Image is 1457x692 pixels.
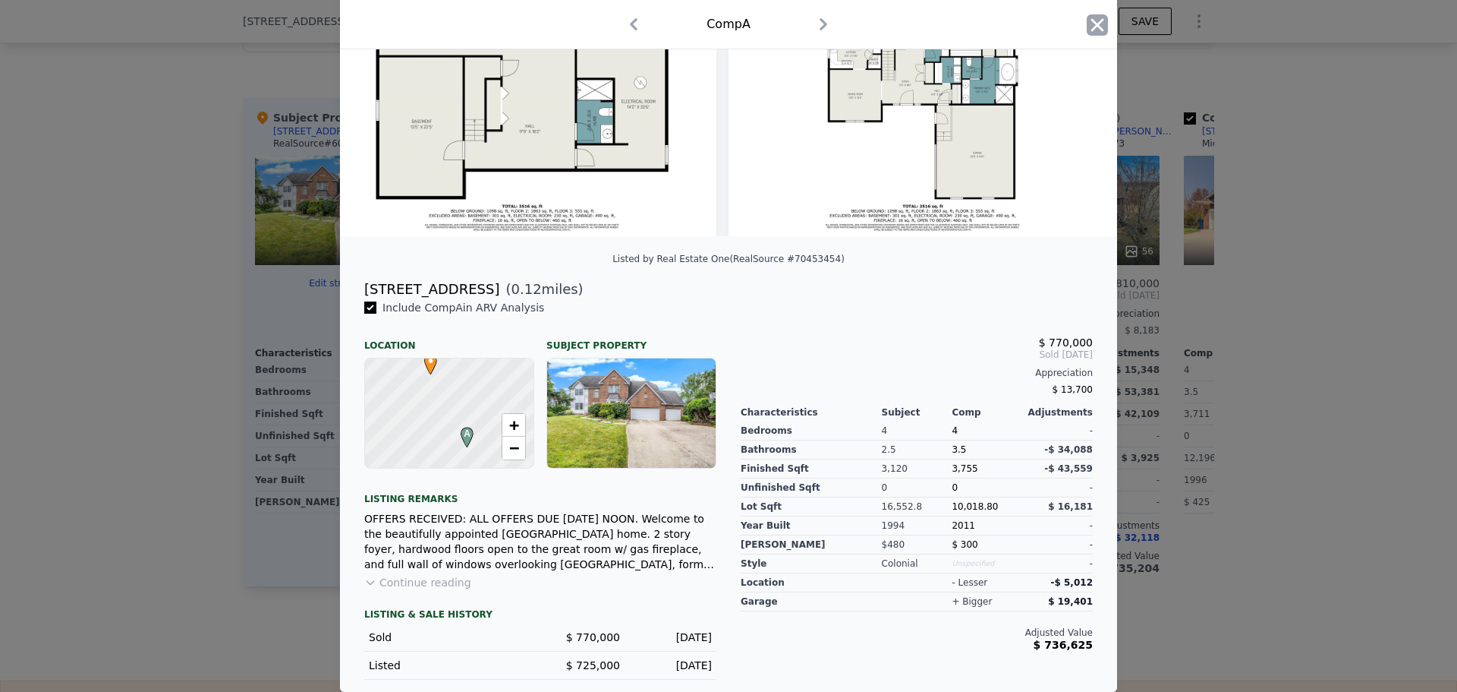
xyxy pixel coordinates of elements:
div: - [1022,536,1093,555]
span: Include Comp A in ARV Analysis [376,302,550,314]
div: Listing remarks [364,481,716,505]
div: Unfinished Sqft [741,479,882,498]
div: Appreciation [741,367,1093,379]
div: $480 [882,536,952,555]
div: Bedrooms [741,422,882,441]
div: Bathrooms [741,441,882,460]
div: Lot Sqft [741,498,882,517]
div: [PERSON_NAME] [741,536,882,555]
button: Continue reading [364,575,471,590]
div: LISTING & SALE HISTORY [364,608,716,624]
div: • [420,354,430,363]
div: location [741,574,882,592]
span: $ 13,700 [1053,384,1093,395]
div: Adjustments [1022,406,1093,419]
span: + [509,416,519,434]
div: Style [741,555,882,574]
div: Listed [369,658,528,673]
div: [STREET_ADDRESS] [364,279,499,300]
span: − [509,438,519,457]
div: OFFERS RECEIVED: ALL OFFERS DUE [DATE] NOON. Welcome to the beautifully appointed [GEOGRAPHIC_DAT... [364,511,716,572]
span: 0 [952,482,958,493]
div: Subject [882,406,952,419]
span: -$ 34,088 [1044,444,1093,455]
span: $ 770,000 [1039,337,1093,349]
span: $ 725,000 [566,659,620,671]
div: Colonial [882,555,952,574]
span: 3,755 [952,463,977,474]
div: + bigger [952,596,992,608]
div: - [1022,517,1093,536]
div: Location [364,327,534,352]
div: 4 [882,422,952,441]
div: Adjusted Value [741,627,1093,639]
span: • [420,349,441,372]
div: Sold [369,630,528,645]
a: Zoom out [502,437,525,460]
div: Finished Sqft [741,460,882,479]
a: Zoom in [502,414,525,437]
span: 0.12 [511,281,542,297]
span: A [457,427,477,441]
div: Comp A [706,15,751,33]
span: $ 736,625 [1034,639,1093,651]
div: Year Built [741,517,882,536]
div: 2.5 [882,441,952,460]
span: Sold [DATE] [741,349,1093,361]
span: 4 [952,425,958,436]
span: -$ 5,012 [1051,577,1093,588]
div: A [457,427,466,436]
div: - lesser [952,577,987,589]
div: - [1022,479,1093,498]
span: -$ 43,559 [1044,463,1093,474]
div: 16,552.8 [882,498,952,517]
span: $ 300 [952,539,977,550]
div: Comp [952,406,1022,419]
div: 1994 [882,517,952,536]
div: - [1022,422,1093,441]
div: [DATE] [632,658,712,673]
div: 0 [882,479,952,498]
span: 10,018.80 [952,501,998,512]
div: - [1022,555,1093,574]
div: Unspecified [952,555,1022,574]
div: Subject Property [546,327,716,352]
div: [DATE] [632,630,712,645]
span: $ 770,000 [566,631,620,643]
div: 3.5 [952,441,1022,460]
span: ( miles) [499,279,583,300]
div: garage [741,592,882,611]
div: Listed by Real Estate One (RealSource #70453454) [612,254,845,264]
span: $ 16,181 [1048,501,1093,512]
div: 2011 [952,517,1022,536]
span: $ 19,401 [1048,596,1093,607]
div: Characteristics [741,406,882,419]
div: 3,120 [882,460,952,479]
